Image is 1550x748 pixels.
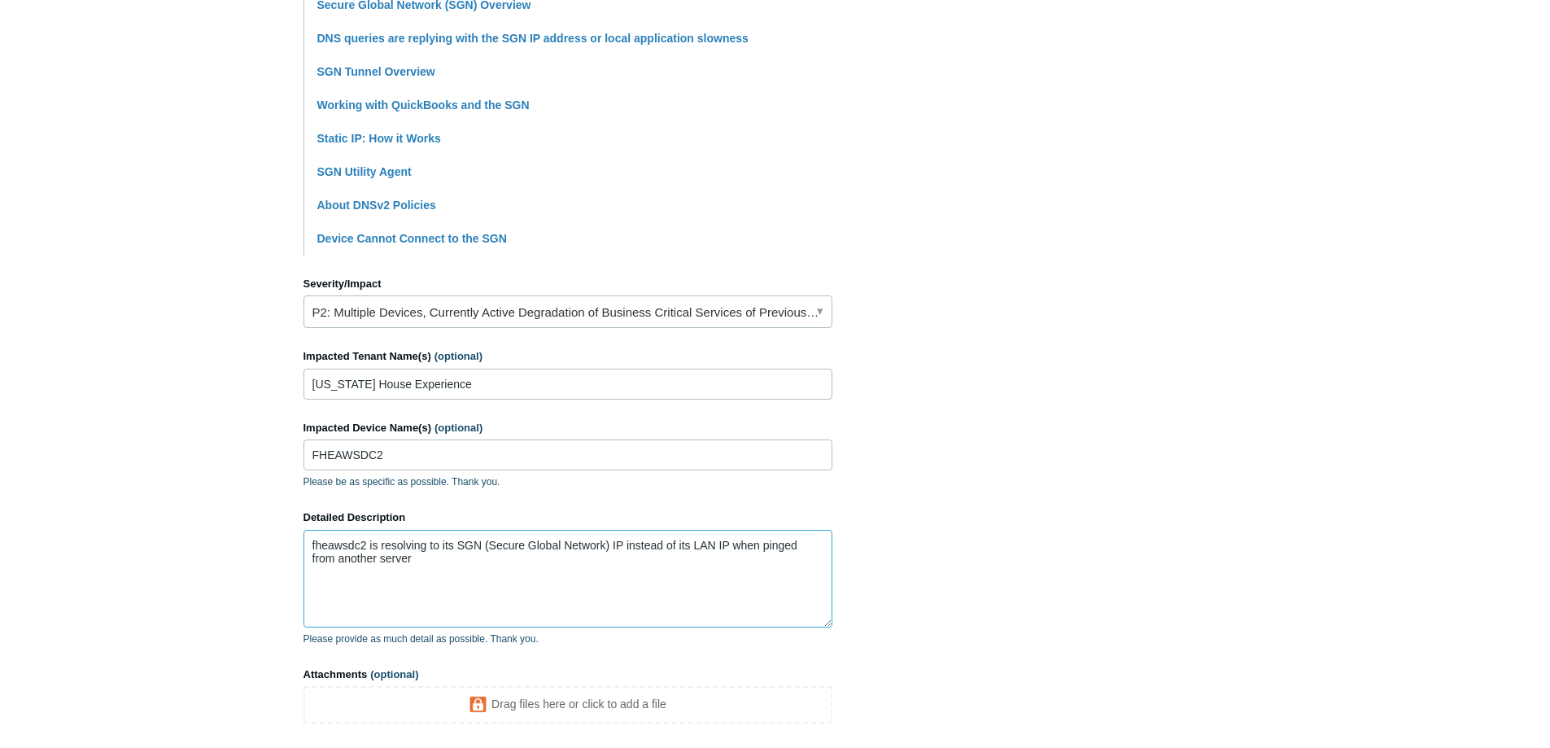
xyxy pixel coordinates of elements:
label: Attachments [303,667,832,683]
span: (optional) [434,350,482,362]
p: Please be as specific as possible. Thank you. [303,475,832,489]
a: DNS queries are replying with the SGN IP address or local application slowness [317,32,749,45]
a: P2: Multiple Devices, Currently Active Degradation of Business Critical Services of Previously Wo... [303,295,832,328]
span: (optional) [370,668,418,680]
a: About DNSv2 Policies [317,199,436,212]
span: (optional) [434,422,482,434]
a: SGN Utility Agent [317,165,412,178]
p: Please provide as much detail as possible. Thank you. [303,632,832,646]
a: Static IP: How it Works [317,132,441,145]
label: Impacted Tenant Name(s) [303,348,832,365]
label: Impacted Device Name(s) [303,420,832,436]
label: Severity/Impact [303,276,832,292]
a: SGN Tunnel Overview [317,65,435,78]
a: Working with QuickBooks and the SGN [317,98,530,112]
label: Detailed Description [303,510,832,526]
a: Device Cannot Connect to the SGN [317,232,507,245]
